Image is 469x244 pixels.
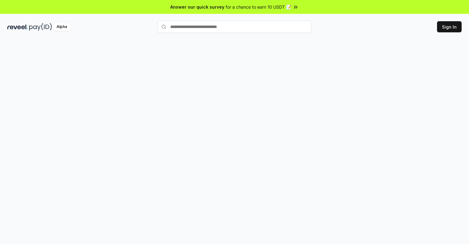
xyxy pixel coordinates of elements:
[7,23,28,31] img: reveel_dark
[29,23,52,31] img: pay_id
[53,23,70,31] div: Alpha
[437,21,462,32] button: Sign In
[170,4,224,10] span: Answer our quick survey
[226,4,291,10] span: for a chance to earn 10 USDT 📝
